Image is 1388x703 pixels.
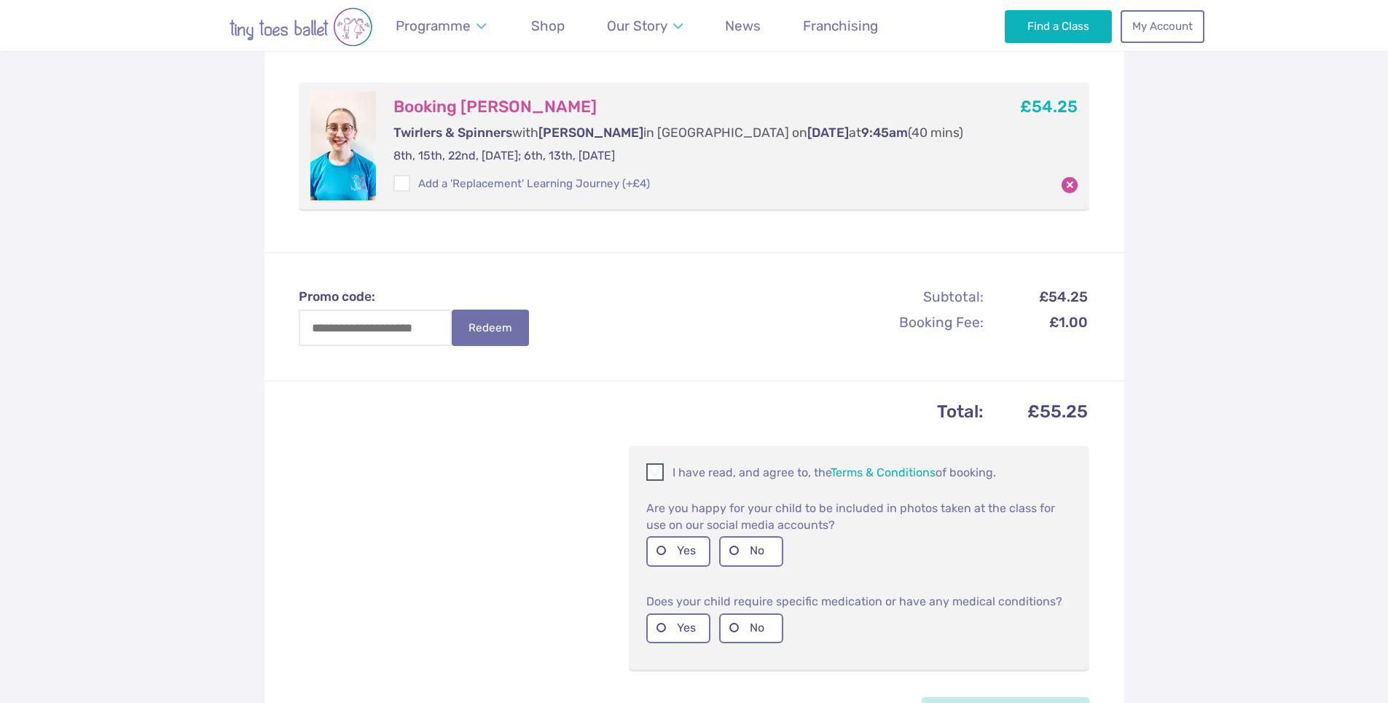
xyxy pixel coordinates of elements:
label: No [719,536,783,566]
a: Our Story [600,9,689,43]
span: [PERSON_NAME] [538,125,643,140]
label: Yes [646,536,710,566]
span: Shop [531,17,565,34]
button: Redeem [452,310,529,346]
p: Are you happy for your child to be included in photos taken at the class for use on our social me... [646,500,1072,533]
span: Our Story [607,17,667,34]
a: News [718,9,768,43]
h3: Booking [PERSON_NAME] [393,97,968,117]
span: Franchising [803,17,878,34]
span: [DATE] [807,125,849,140]
span: 9:45am [861,125,908,140]
p: I have read, and agree to, the of booking. [646,463,1072,481]
label: Yes [646,613,710,643]
th: Subtotal: [828,285,984,309]
th: Booking Fee: [828,310,984,334]
td: £54.25 [986,285,1088,309]
a: My Account [1121,10,1204,42]
p: 8th, 15th, 22nd, [DATE]; 6th, 13th, [DATE] [393,148,968,164]
a: Shop [525,9,572,43]
img: tiny toes ballet [184,7,417,47]
label: No [719,613,783,643]
p: with in [GEOGRAPHIC_DATA] on at (40 mins) [393,124,968,142]
span: News [725,17,761,34]
b: £54.25 [1020,97,1078,117]
a: Find a Class [1005,10,1112,42]
a: Programme [389,9,493,43]
th: Total: [300,397,985,427]
a: Terms & Conditions [831,466,936,479]
p: Does your child require specific medication or have any medical conditions? [646,593,1072,610]
td: £1.00 [986,310,1088,334]
span: Programme [396,17,471,34]
td: £55.25 [986,397,1088,427]
label: Promo code: [299,288,544,306]
a: Franchising [796,9,885,43]
span: Twirlers & Spinners [393,125,512,140]
label: Add a 'Replacement' Learning Journey (+£4) [393,176,650,192]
